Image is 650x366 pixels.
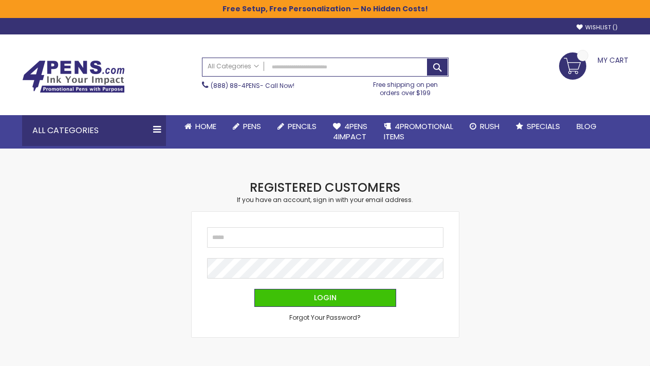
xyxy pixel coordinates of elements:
span: Pens [243,121,261,132]
span: 4Pens 4impact [333,121,367,142]
a: 4Pens4impact [325,115,376,149]
span: - Call Now! [211,81,294,90]
a: Rush [461,115,508,138]
span: Home [195,121,216,132]
span: All Categories [208,62,259,70]
div: All Categories [22,115,166,146]
span: Rush [480,121,499,132]
a: Home [176,115,225,138]
a: Specials [508,115,568,138]
a: Wishlist [577,24,618,31]
button: Login [254,289,396,307]
a: (888) 88-4PENS [211,81,260,90]
a: All Categories [202,58,264,75]
img: 4Pens Custom Pens and Promotional Products [22,60,125,93]
span: Blog [577,121,597,132]
span: Pencils [288,121,317,132]
span: 4PROMOTIONAL ITEMS [384,121,453,142]
a: Blog [568,115,605,138]
a: Forgot Your Password? [289,314,361,322]
a: Pencils [269,115,325,138]
span: Login [314,292,337,303]
a: 4PROMOTIONALITEMS [376,115,461,149]
span: Forgot Your Password? [289,313,361,322]
strong: Registered Customers [250,179,400,196]
a: Pens [225,115,269,138]
div: Free shipping on pen orders over $199 [362,77,449,97]
span: Specials [527,121,560,132]
div: If you have an account, sign in with your email address. [192,196,459,204]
